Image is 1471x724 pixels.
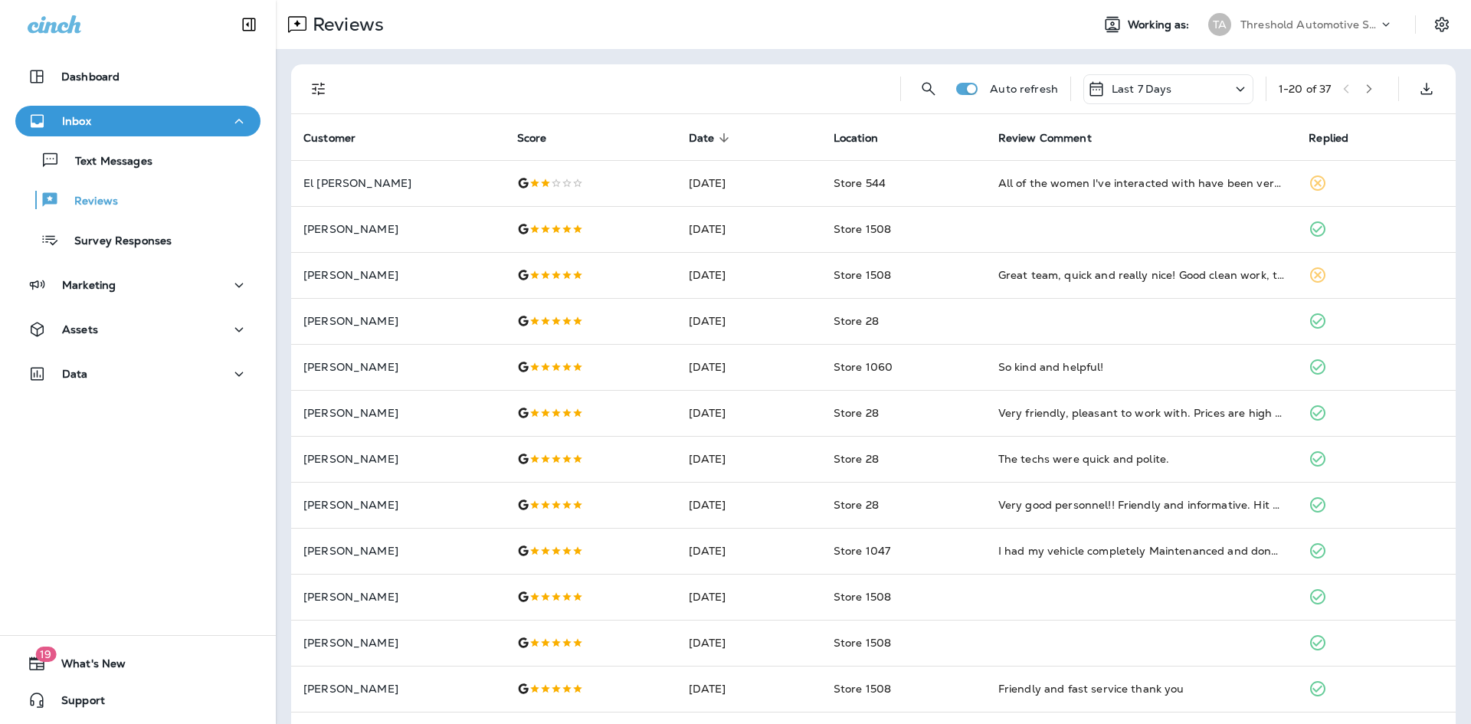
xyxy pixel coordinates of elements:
[834,314,879,328] span: Store 28
[834,452,879,466] span: Store 28
[998,405,1285,421] div: Very friendly, pleasant to work with. Prices are high everywhere, but it's a lot easier with grea...
[15,144,260,176] button: Text Messages
[61,70,120,83] p: Dashboard
[303,132,355,145] span: Customer
[834,498,879,512] span: Store 28
[1428,11,1456,38] button: Settings
[59,234,172,249] p: Survey Responses
[998,132,1092,145] span: Review Comment
[303,131,375,145] span: Customer
[303,74,334,104] button: Filters
[998,451,1285,467] div: The techs were quick and polite.
[998,359,1285,375] div: So kind and helpful!
[1208,13,1231,36] div: TA
[689,131,735,145] span: Date
[834,636,891,650] span: Store 1508
[15,685,260,716] button: Support
[677,390,821,436] td: [DATE]
[35,647,56,662] span: 19
[60,155,152,169] p: Text Messages
[998,497,1285,513] div: Very good personnel!! Friendly and informative. Hit cookies, pop and cold water a huge plus. Grea...
[303,545,493,557] p: [PERSON_NAME]
[517,132,547,145] span: Score
[990,83,1058,95] p: Auto refresh
[677,206,821,252] td: [DATE]
[834,360,893,374] span: Store 1060
[303,637,493,649] p: [PERSON_NAME]
[834,268,891,282] span: Store 1508
[303,269,493,281] p: [PERSON_NAME]
[677,528,821,574] td: [DATE]
[677,436,821,482] td: [DATE]
[834,682,891,696] span: Store 1508
[834,406,879,420] span: Store 28
[1240,18,1378,31] p: Threshold Automotive Service dba Grease Monkey
[834,222,891,236] span: Store 1508
[834,131,898,145] span: Location
[677,482,821,528] td: [DATE]
[998,267,1285,283] div: Great team, quick and really nice! Good clean work, they even show you the engine compartment, oi...
[303,407,493,419] p: [PERSON_NAME]
[62,368,88,380] p: Data
[1128,18,1193,31] span: Working as:
[303,591,493,603] p: [PERSON_NAME]
[834,544,890,558] span: Store 1047
[1279,83,1331,95] div: 1 - 20 of 37
[998,681,1285,696] div: Friendly and fast service thank you
[303,499,493,511] p: [PERSON_NAME]
[834,176,886,190] span: Store 544
[46,694,105,713] span: Support
[15,359,260,389] button: Data
[517,131,567,145] span: Score
[15,184,260,216] button: Reviews
[998,131,1112,145] span: Review Comment
[62,115,91,127] p: Inbox
[306,13,384,36] p: Reviews
[998,175,1285,191] div: All of the women I've interacted with have been very informative, courteous & professional. The l...
[677,574,821,620] td: [DATE]
[303,361,493,373] p: [PERSON_NAME]
[15,106,260,136] button: Inbox
[303,223,493,235] p: [PERSON_NAME]
[677,160,821,206] td: [DATE]
[15,314,260,345] button: Assets
[998,543,1285,559] div: I had my vehicle completely Maintenanced and done with no issues whatsoever. I actually was in an...
[303,315,493,327] p: [PERSON_NAME]
[677,252,821,298] td: [DATE]
[677,344,821,390] td: [DATE]
[834,132,878,145] span: Location
[1309,131,1368,145] span: Replied
[677,620,821,666] td: [DATE]
[46,657,126,676] span: What's New
[689,132,715,145] span: Date
[62,279,116,291] p: Marketing
[15,648,260,679] button: 19What's New
[62,323,98,336] p: Assets
[59,195,118,209] p: Reviews
[913,74,944,104] button: Search Reviews
[228,9,270,40] button: Collapse Sidebar
[677,666,821,712] td: [DATE]
[1112,83,1172,95] p: Last 7 Days
[303,177,493,189] p: El [PERSON_NAME]
[15,61,260,92] button: Dashboard
[15,224,260,256] button: Survey Responses
[1411,74,1442,104] button: Export as CSV
[834,590,891,604] span: Store 1508
[303,453,493,465] p: [PERSON_NAME]
[677,298,821,344] td: [DATE]
[1309,132,1348,145] span: Replied
[15,270,260,300] button: Marketing
[303,683,493,695] p: [PERSON_NAME]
